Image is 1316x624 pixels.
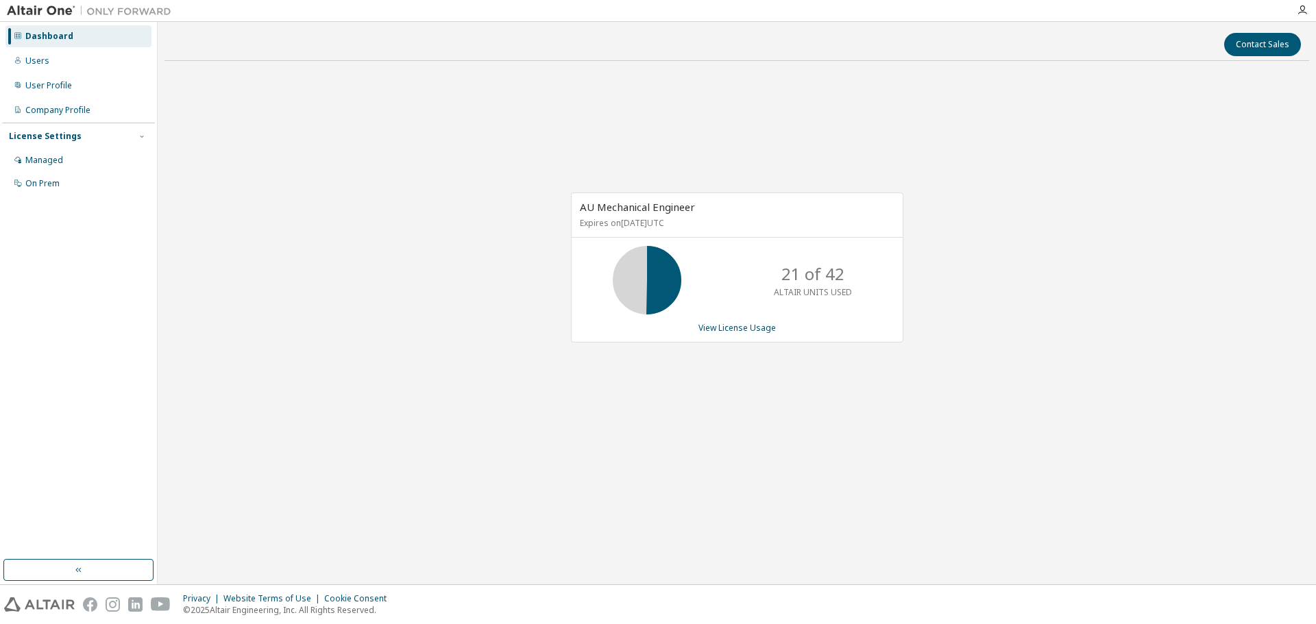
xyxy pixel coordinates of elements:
[25,105,90,116] div: Company Profile
[106,597,120,612] img: instagram.svg
[781,262,844,286] p: 21 of 42
[183,593,223,604] div: Privacy
[4,597,75,612] img: altair_logo.svg
[25,178,60,189] div: On Prem
[9,131,82,142] div: License Settings
[83,597,97,612] img: facebook.svg
[774,286,852,298] p: ALTAIR UNITS USED
[580,200,695,214] span: AU Mechanical Engineer
[151,597,171,612] img: youtube.svg
[25,31,73,42] div: Dashboard
[25,80,72,91] div: User Profile
[25,55,49,66] div: Users
[183,604,395,616] p: © 2025 Altair Engineering, Inc. All Rights Reserved.
[1224,33,1301,56] button: Contact Sales
[580,217,891,229] p: Expires on [DATE] UTC
[698,322,776,334] a: View License Usage
[128,597,143,612] img: linkedin.svg
[324,593,395,604] div: Cookie Consent
[223,593,324,604] div: Website Terms of Use
[25,155,63,166] div: Managed
[7,4,178,18] img: Altair One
